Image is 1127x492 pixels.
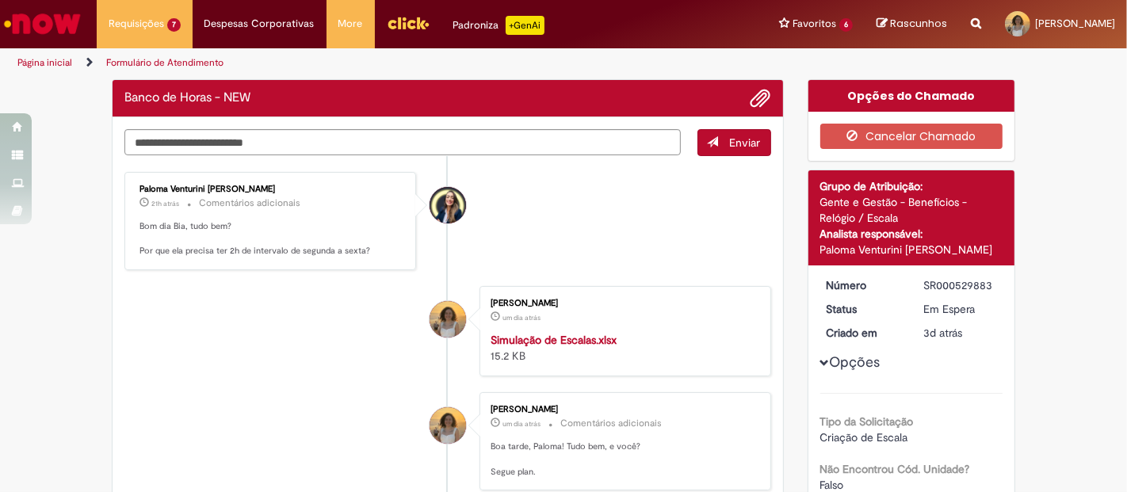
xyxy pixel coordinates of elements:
[151,199,179,208] time: 27/08/2025 10:45:30
[820,226,1003,242] div: Analista responsável:
[387,11,430,35] img: click_logo_yellow_360x200.png
[793,16,836,32] span: Favoritos
[697,129,771,156] button: Enviar
[430,301,466,338] div: Beatriz Galeno De Lacerda Ribeiro
[815,325,912,341] dt: Criado em
[124,129,681,155] textarea: Digite sua mensagem aqui...
[502,313,541,322] time: 26/08/2025 16:25:52
[430,187,466,223] div: Paloma Venturini Marques Fiorezi
[877,17,947,32] a: Rascunhos
[491,333,617,347] a: Simulação de Escalas.xlsx
[491,332,755,364] div: 15.2 KB
[502,419,541,429] span: um dia atrás
[820,478,844,492] span: Falso
[890,16,947,31] span: Rascunhos
[17,56,72,69] a: Página inicial
[124,91,250,105] h2: Banco de Horas - NEW Histórico de tíquete
[839,18,853,32] span: 6
[560,417,662,430] small: Comentários adicionais
[923,326,962,340] span: 3d atrás
[106,56,223,69] a: Formulário de Atendimento
[820,462,970,476] b: Não Encontrou Cód. Unidade?
[820,414,914,429] b: Tipo da Solicitação
[502,313,541,322] span: um dia atrás
[139,220,403,257] p: Bom dia Bia, tudo bem? Por que ela precisa ter 2h de intervalo de segunda a sexta?
[167,18,181,32] span: 7
[151,199,179,208] span: 21h atrás
[815,277,912,293] dt: Número
[815,301,912,317] dt: Status
[820,430,908,444] span: Criação de Escala
[820,124,1003,149] button: Cancelar Chamado
[923,326,962,340] time: 25/08/2025 09:26:49
[923,277,997,293] div: SR000529883
[12,48,739,78] ul: Trilhas de página
[730,135,761,150] span: Enviar
[502,419,541,429] time: 26/08/2025 16:25:36
[453,16,544,35] div: Padroniza
[820,194,1003,226] div: Gente e Gestão - Benefícios - Relógio / Escala
[491,441,755,478] p: Boa tarde, Paloma! Tudo bem, e você? Segue plan.
[491,405,755,414] div: [PERSON_NAME]
[139,185,403,194] div: Paloma Venturini [PERSON_NAME]
[2,8,83,40] img: ServiceNow
[923,325,997,341] div: 25/08/2025 09:26:49
[430,407,466,444] div: Beatriz Galeno De Lacerda Ribeiro
[491,299,755,308] div: [PERSON_NAME]
[820,242,1003,257] div: Paloma Venturini [PERSON_NAME]
[751,88,771,109] button: Adicionar anexos
[199,196,300,210] small: Comentários adicionais
[1035,17,1115,30] span: [PERSON_NAME]
[820,178,1003,194] div: Grupo de Atribuição:
[506,16,544,35] p: +GenAi
[109,16,164,32] span: Requisições
[808,80,1015,112] div: Opções do Chamado
[204,16,315,32] span: Despesas Corporativas
[338,16,363,32] span: More
[923,301,997,317] div: Em Espera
